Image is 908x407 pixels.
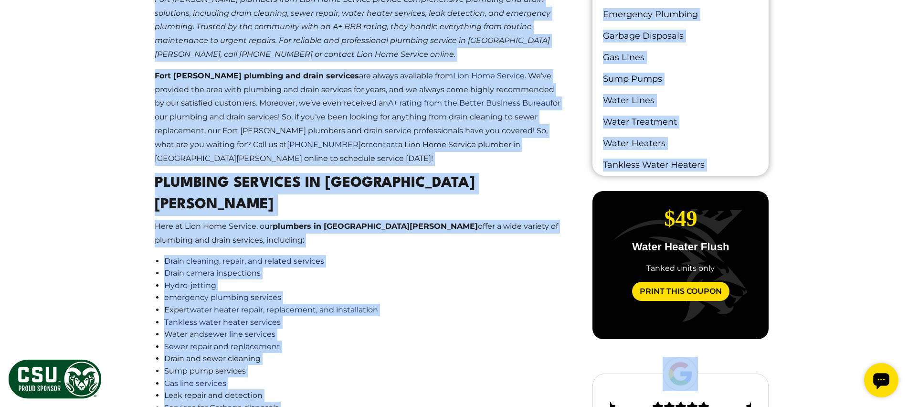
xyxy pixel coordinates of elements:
a: Lion Home Service [453,71,525,80]
a: [PHONE_NUMBER] [287,140,361,149]
a: Drain cleaning, repair, and related services [164,257,324,266]
a: Water Lines [592,90,769,111]
strong: Fort [PERSON_NAME] plumbing and drain services [155,71,359,80]
strong: plumbers in [GEOGRAPHIC_DATA][PERSON_NAME] [273,222,478,231]
p: are always available from . We’ve provided the area with plumbing and drain services for years, a... [155,69,565,166]
a: sewer line services [204,330,275,339]
span: $49 [664,206,697,231]
a: Print This Coupon [632,282,729,301]
a: Sump Pumps [592,68,769,90]
a: A+ rating from the Better Business Bureau [388,98,550,107]
a: Drain camera inspections [164,268,261,278]
div: slide 1 [592,191,769,316]
a: emergency plumbing services [164,293,281,302]
div: carousel [592,191,769,339]
a: water heater repair, replacement, and installation [190,305,378,314]
div: Open chat widget [4,4,38,38]
div: Tanked units only [600,263,761,274]
a: Hydro-jetting [164,281,216,290]
a: Tankless Water Heaters [592,154,769,176]
a: Water Heaters [592,133,769,154]
img: CSU Sponsor Badge [7,358,103,400]
p: Here at Lion Home Service, our offer a wide variety of plumbing and drain services, including: [155,220,565,247]
img: Google Logo [663,357,698,391]
a: Tankless water heater services [164,318,281,327]
a: Garbage Disposals [592,25,769,47]
h2: Plumbing Services In [GEOGRAPHIC_DATA][PERSON_NAME] [155,173,565,216]
li: Water and [164,328,565,341]
li: Drain and sewer cleaning [164,353,565,365]
a: Gas Lines [592,47,769,68]
p: Water Heater Flush [600,242,761,252]
li: Sump pump services [164,365,565,377]
a: contact [369,140,398,149]
a: Water Treatment [592,111,769,133]
li: Expert [164,304,565,316]
a: Gas line services [164,379,226,388]
li: Leak repair and detection [164,389,565,402]
a: Sewer repair and replacement [164,342,280,351]
a: Emergency Plumbing [592,4,769,25]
